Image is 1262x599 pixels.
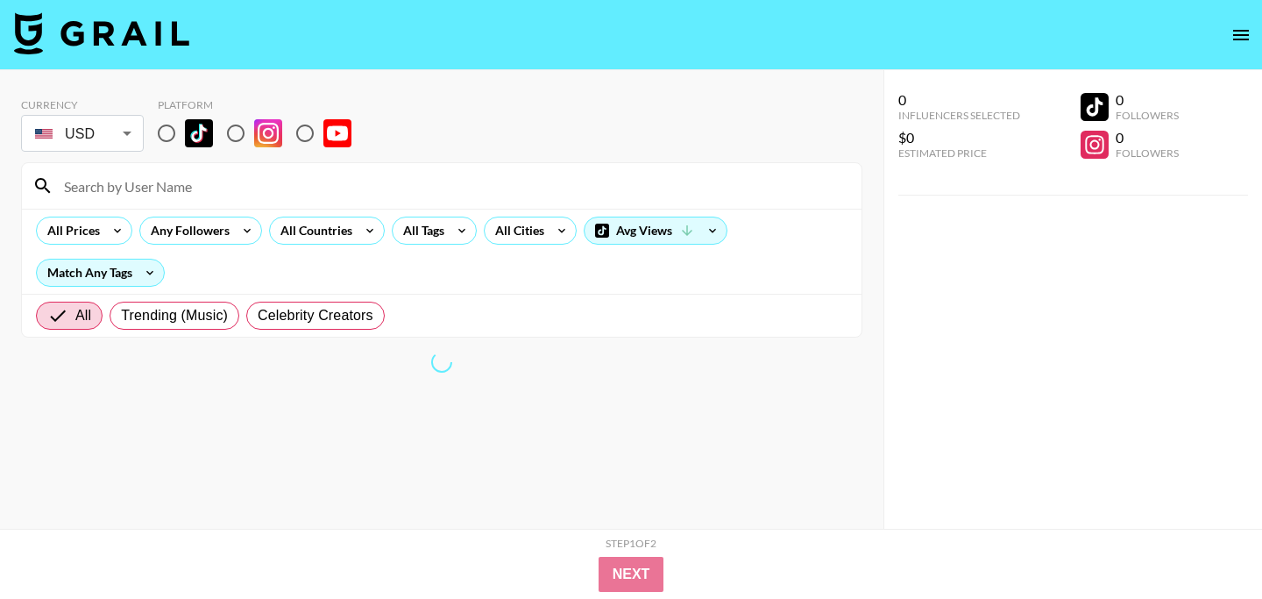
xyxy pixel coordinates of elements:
div: Influencers Selected [898,109,1020,122]
div: Estimated Price [898,146,1020,160]
div: 0 [1116,129,1179,146]
div: Avg Views [585,217,727,244]
div: All Countries [270,217,356,244]
div: 0 [898,91,1020,109]
span: Celebrity Creators [258,305,373,326]
iframe: Drift Widget Chat Controller [1174,511,1241,578]
img: Instagram [254,119,282,147]
span: Refreshing bookers, clients, countries, tags, cities, talent, talent... [429,350,455,375]
img: TikTok [185,119,213,147]
div: All Cities [485,217,548,244]
img: YouTube [323,119,351,147]
input: Search by User Name [53,172,851,200]
div: Currency [21,98,144,111]
div: Step 1 of 2 [606,537,656,550]
button: open drawer [1223,18,1258,53]
div: Match Any Tags [37,260,164,286]
button: Next [599,557,664,592]
div: Followers [1116,146,1179,160]
div: Followers [1116,109,1179,122]
div: Platform [158,98,365,111]
div: 0 [1116,91,1179,109]
span: All [75,305,91,326]
div: $0 [898,129,1020,146]
span: Trending (Music) [121,305,228,326]
img: Grail Talent [14,12,189,54]
div: All Tags [393,217,448,244]
div: All Prices [37,217,103,244]
div: Any Followers [140,217,233,244]
div: USD [25,118,140,149]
